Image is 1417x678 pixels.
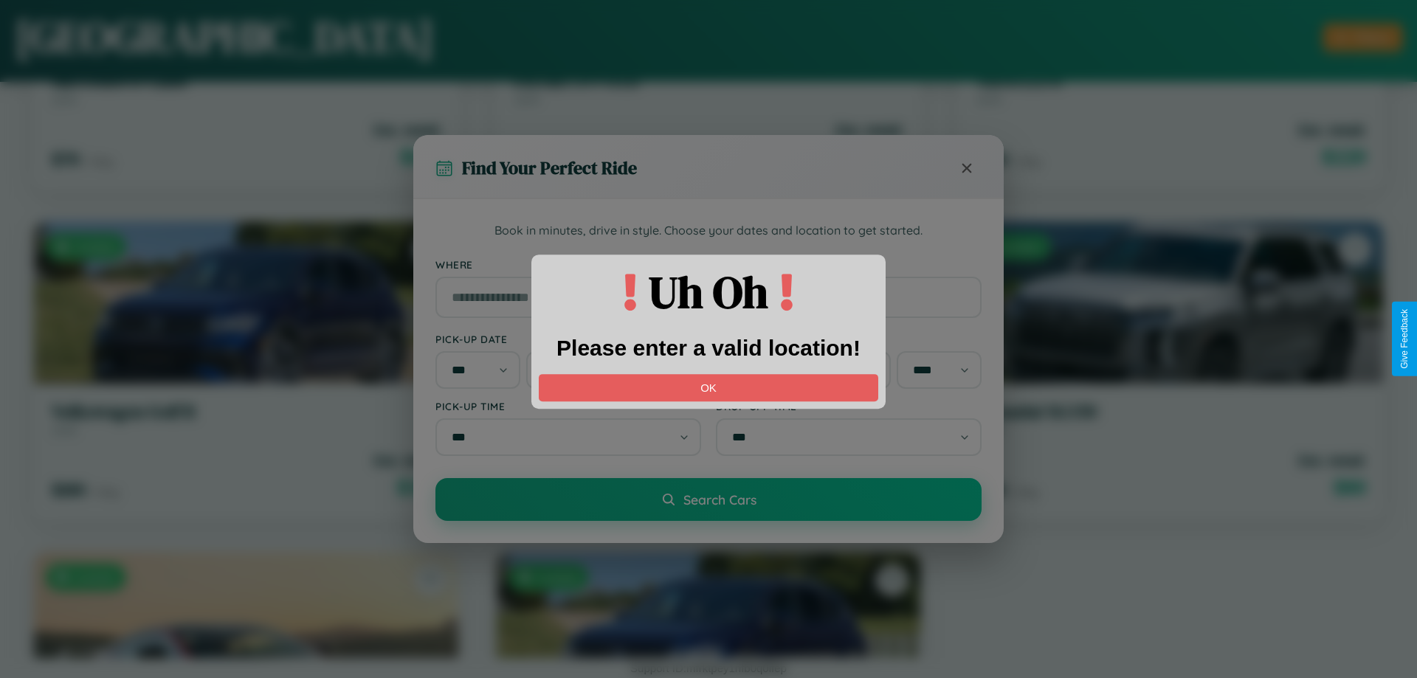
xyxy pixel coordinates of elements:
h3: Find Your Perfect Ride [462,156,637,180]
span: Search Cars [683,491,756,508]
label: Pick-up Time [435,400,701,412]
label: Where [435,258,982,271]
label: Drop-off Time [716,400,982,412]
label: Drop-off Date [716,333,982,345]
p: Book in minutes, drive in style. Choose your dates and location to get started. [435,221,982,241]
label: Pick-up Date [435,333,701,345]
